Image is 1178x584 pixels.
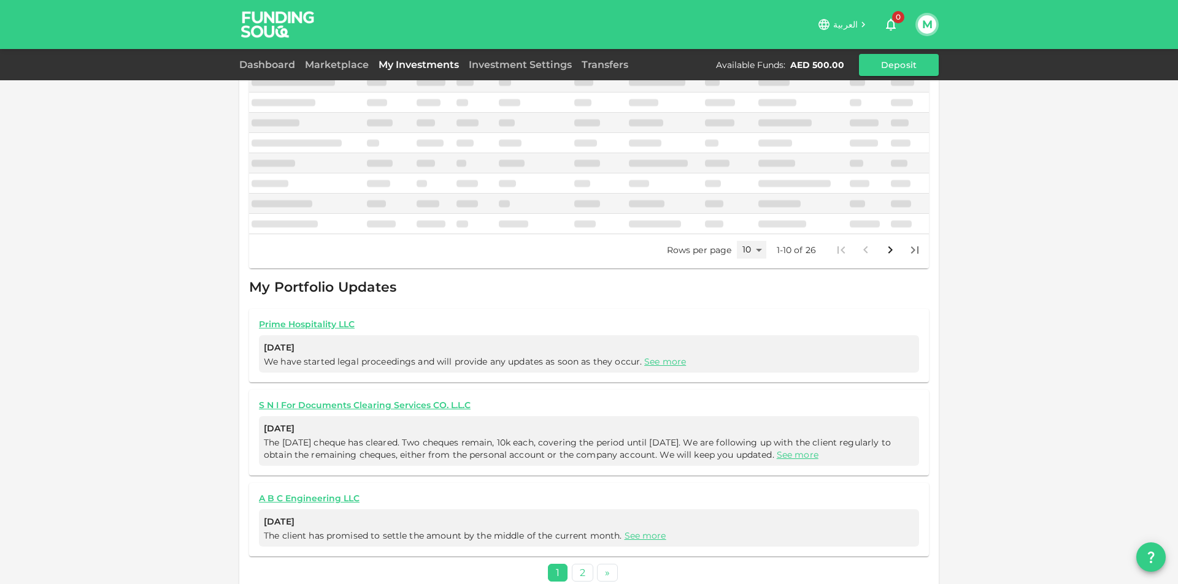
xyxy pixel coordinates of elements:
span: The [DATE] cheque has cleared. Two cheques remain, 10k each, covering the period until [DATE]. We... [264,437,891,460]
p: Rows per page [667,244,732,256]
button: Deposit [859,54,939,76]
span: [DATE] [264,340,914,355]
div: 10 [737,241,766,259]
button: question [1136,542,1166,572]
a: Next [597,564,618,582]
span: My Portfolio Updates [249,279,396,295]
span: [DATE] [264,421,914,436]
span: The client has promised to settle the amount by the middle of the current month. [264,530,669,541]
a: 2 [572,564,593,582]
button: Go to last page [903,238,927,262]
a: Prime Hospitality LLC [259,319,919,330]
a: S N I For Documents Clearing Services CO. L.L.C [259,400,919,411]
a: Investment Settings [464,59,577,70]
button: 0 [879,12,903,37]
a: Transfers [577,59,633,70]
a: A B C Engineering LLC [259,493,919,504]
a: See more [644,356,686,367]
span: 0 [892,11,904,23]
p: 1-10 of 26 [777,244,817,256]
span: We have started legal proceedings and will provide any updates as soon as they occur. [264,356,688,367]
a: See more [625,530,666,541]
span: [DATE] [264,514,914,529]
span: » [605,567,610,578]
a: My Investments [374,59,464,70]
a: Dashboard [239,59,300,70]
span: العربية [833,19,858,30]
a: See more [777,449,818,460]
button: Go to next page [878,238,903,262]
button: M [918,15,936,34]
a: Marketplace [300,59,374,70]
div: Available Funds : [716,59,785,71]
div: AED 500.00 [790,59,844,71]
